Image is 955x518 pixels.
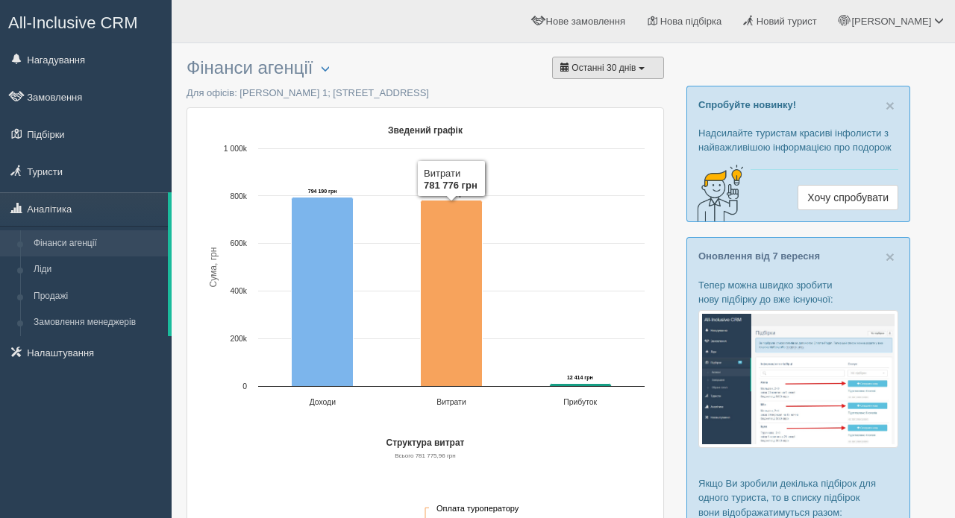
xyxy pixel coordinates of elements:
[27,283,168,310] a: Продажі
[886,97,895,114] span: ×
[567,375,593,381] tspan: 12 414 грн
[310,398,336,406] text: Доходи
[388,125,463,136] text: Зведений графік
[27,309,168,336] a: Замовлення менеджерів
[886,248,895,265] span: ×
[660,16,722,27] span: Нова підбірка
[8,13,138,32] span: All-Inclusive CRM
[886,249,895,265] button: Close
[687,163,747,223] img: creative-idea-2907357.png
[698,310,898,448] img: %D0%BF%D1%96%D0%B4%D0%B1%D1%96%D1%80%D0%BA%D0%B0-%D1%82%D1%83%D1%80%D0%B8%D1%81%D1%82%D1%83-%D1%8...
[436,192,466,198] tspan: 781 776 грн
[698,98,898,112] p: Спробуйте новинку!
[230,239,247,247] text: 600k
[230,335,247,343] text: 200k
[851,16,931,27] span: [PERSON_NAME]
[27,256,168,283] a: Ліди
[436,504,519,513] text: Оплата туроператору
[187,58,664,78] h3: Фінанси агенції
[187,86,664,100] p: Для офісів: [PERSON_NAME] 1; [STREET_ADDRESS]
[230,287,247,295] text: 400k
[552,57,664,79] button: Останні 30 днів
[698,126,898,154] p: Надсилайте туристам красиві інфолисти з найважливішою інформацією про подорож
[230,192,247,200] text: 800k
[27,230,168,257] a: Фінанси агенції
[798,185,898,210] a: Хочу спробувати
[386,438,465,448] text: Структура витрат
[1,1,171,42] a: All-Inclusive CRM
[208,247,219,287] text: Сума, грн
[242,382,247,391] text: 0
[572,63,636,73] span: Останні 30 днів
[308,189,337,195] tspan: 794 190 грн
[546,16,625,27] span: Нове замовлення
[698,278,898,306] p: Тепер можна швидко зробити нову підбірку до вже існуючої:
[563,398,597,406] text: Прибуток
[198,119,652,417] svg: Зведений графік
[395,452,455,459] text: Всього 781 775,96 грн
[436,398,466,406] text: Витрати
[886,98,895,113] button: Close
[698,250,820,262] a: Оновлення від 7 вересня
[757,16,817,27] span: Новий турист
[224,145,248,153] text: 1 000k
